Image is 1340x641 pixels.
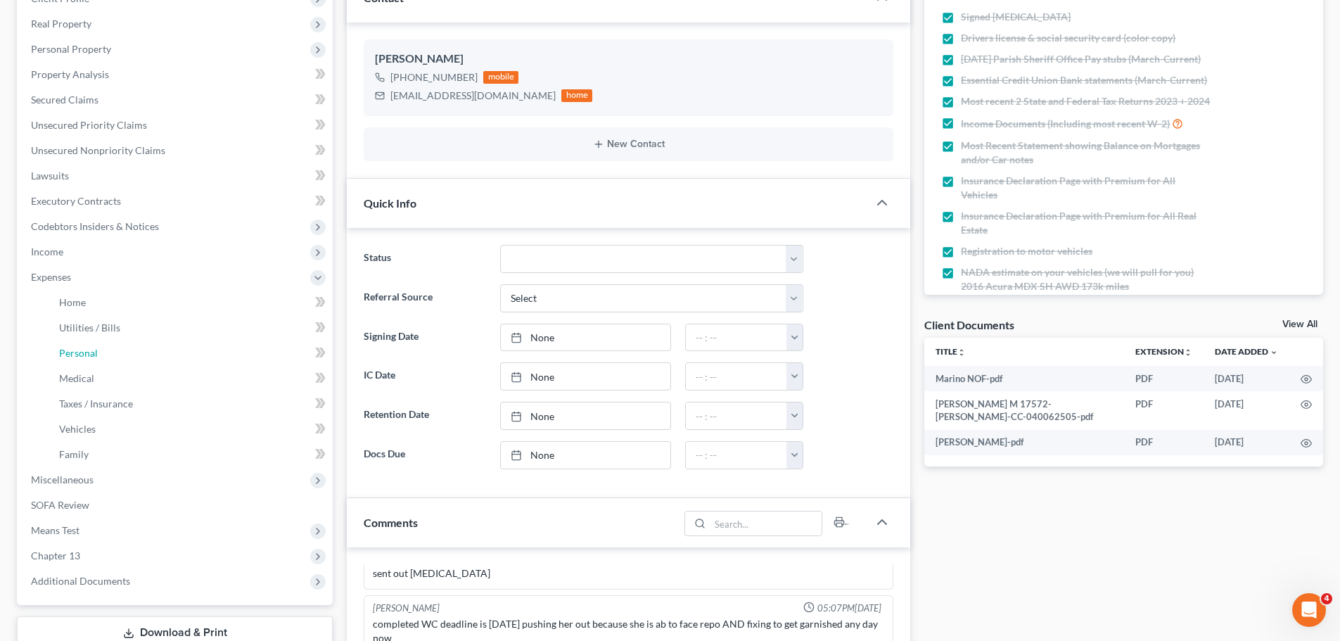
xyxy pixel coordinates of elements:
span: Real Property [31,18,91,30]
a: Titleunfold_more [936,346,966,357]
div: mobile [483,71,518,84]
input: Search... [710,512,822,535]
td: Marino NOF-pdf [924,366,1124,391]
a: Date Added expand_more [1215,346,1278,357]
span: Vehicles [59,423,96,435]
div: [EMAIL_ADDRESS][DOMAIN_NAME] [390,89,556,103]
a: Family [48,442,333,467]
span: Means Test [31,524,79,536]
span: [DATE] Parish Sheriff Office Pay stubs (March-Current) [961,52,1201,66]
i: unfold_more [957,348,966,357]
span: Codebtors Insiders & Notices [31,220,159,232]
span: Secured Claims [31,94,98,106]
label: Docs Due [357,441,492,469]
td: PDF [1124,391,1204,430]
a: Home [48,290,333,315]
span: Expenses [31,271,71,283]
input: -- : -- [686,402,787,429]
span: Insurance Declaration Page with Premium for All Real Estate [961,209,1211,237]
span: Insurance Declaration Page with Premium for All Vehicles [961,174,1211,202]
span: Registration to motor vehicles [961,244,1092,258]
label: Referral Source [357,284,492,312]
span: Utilities / Bills [59,322,120,334]
span: 4 [1321,593,1332,604]
div: sent out [MEDICAL_DATA] [373,566,884,580]
span: Most recent 2 State and Federal Tax Returns 2023 + 2024 [961,94,1210,108]
label: Retention Date [357,402,492,430]
td: PDF [1124,430,1204,455]
span: Executory Contracts [31,195,121,207]
td: PDF [1124,366,1204,391]
span: Quick Info [364,196,416,210]
a: View All [1282,319,1317,329]
span: Medical [59,372,94,384]
span: Personal [59,347,98,359]
a: None [501,402,670,429]
a: Executory Contracts [20,189,333,214]
span: Property Analysis [31,68,109,80]
a: None [501,324,670,351]
span: Unsecured Priority Claims [31,119,147,131]
div: home [561,89,592,102]
span: Lawsuits [31,170,69,182]
iframe: Intercom live chat [1292,593,1326,627]
input: -- : -- [686,442,787,469]
a: Property Analysis [20,62,333,87]
span: 05:07PM[DATE] [817,602,881,615]
span: NADA estimate on your vehicles (we will pull for you) 2016 Acura MDX SH AWD 173k miles [961,265,1211,293]
td: [DATE] [1204,391,1289,430]
div: [PERSON_NAME] [375,51,882,68]
a: Vehicles [48,417,333,442]
a: Personal [48,341,333,366]
span: Income [31,246,63,258]
label: Status [357,245,492,273]
i: expand_more [1270,348,1278,357]
span: Chapter 13 [31,550,80,561]
span: SOFA Review [31,499,89,511]
div: Client Documents [924,317,1014,332]
a: Medical [48,366,333,391]
span: Taxes / Insurance [59,398,133,410]
span: Miscellaneous [31,474,94,485]
td: [DATE] [1204,366,1289,391]
a: None [501,442,670,469]
span: Additional Documents [31,575,130,587]
button: New Contact [375,139,882,150]
span: Comments [364,516,418,529]
div: [PHONE_NUMBER] [390,70,478,84]
span: Home [59,296,86,308]
a: Lawsuits [20,163,333,189]
label: IC Date [357,362,492,391]
div: [PERSON_NAME] [373,602,440,615]
td: [PERSON_NAME] M 17572-[PERSON_NAME]-CC-040062505-pdf [924,391,1124,430]
a: Unsecured Priority Claims [20,113,333,138]
input: -- : -- [686,324,787,351]
a: Extensionunfold_more [1135,346,1192,357]
span: Most Recent Statement showing Balance on Mortgages and/or Car notes [961,139,1211,167]
span: Drivers license & social security card (color copy) [961,31,1175,45]
input: -- : -- [686,363,787,390]
span: Signed [MEDICAL_DATA] [961,10,1071,24]
td: [DATE] [1204,430,1289,455]
a: SOFA Review [20,493,333,518]
span: Unsecured Nonpriority Claims [31,144,165,156]
a: Unsecured Nonpriority Claims [20,138,333,163]
label: Signing Date [357,324,492,352]
span: Income Documents (Including most recent W-2) [961,117,1170,131]
a: Secured Claims [20,87,333,113]
span: Family [59,448,89,460]
a: Taxes / Insurance [48,391,333,417]
i: unfold_more [1184,348,1192,357]
span: Essential Credit Union Bank statements (March-Current) [961,73,1207,87]
a: None [501,363,670,390]
span: Personal Property [31,43,111,55]
td: [PERSON_NAME]-pdf [924,430,1124,455]
a: Utilities / Bills [48,315,333,341]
